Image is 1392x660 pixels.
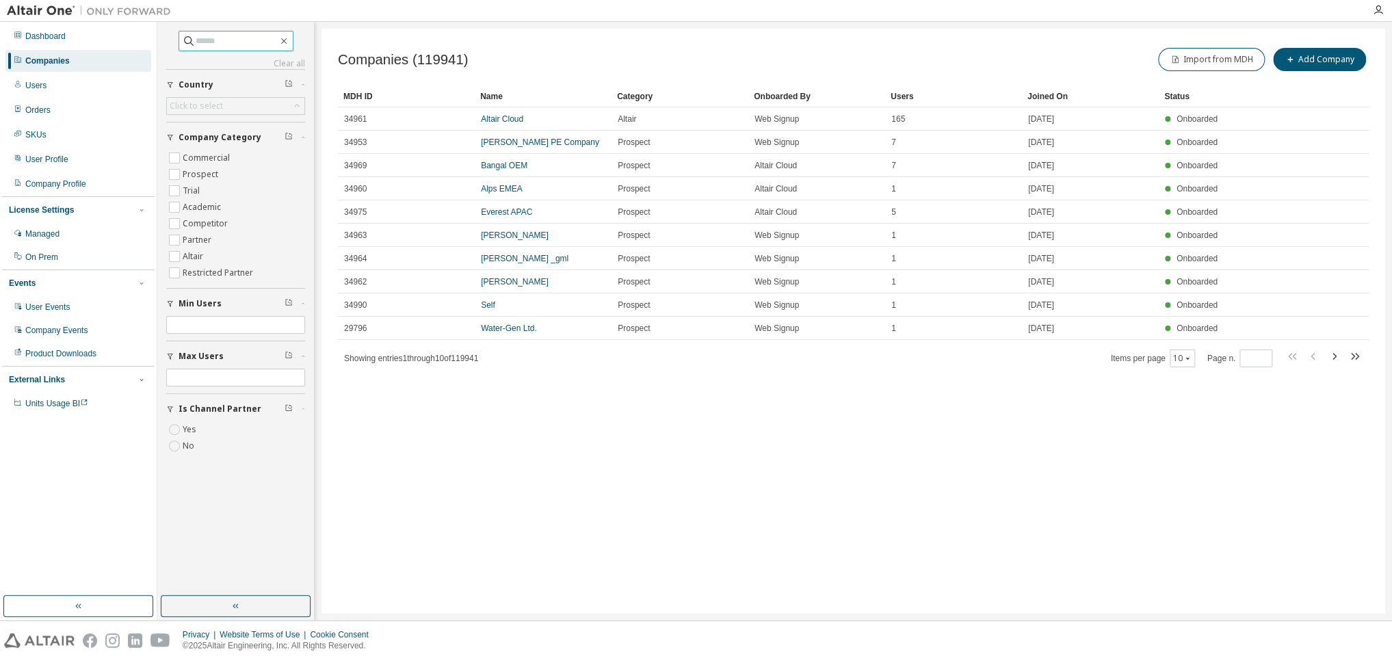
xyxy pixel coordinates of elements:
span: 1 [891,276,896,287]
img: Altair One [7,4,178,18]
button: 10 [1173,353,1192,364]
span: 1 [891,323,896,334]
span: Onboarded [1177,254,1218,263]
span: 1 [891,253,896,264]
span: Page n. [1207,349,1272,367]
button: Company Category [166,122,305,153]
span: Web Signup [754,323,799,334]
span: 34990 [344,300,367,311]
span: 7 [891,160,896,171]
span: 165 [891,114,905,124]
span: Prospect [618,253,650,264]
span: 34961 [344,114,367,124]
span: Web Signup [754,253,799,264]
p: © 2025 Altair Engineering, Inc. All Rights Reserved. [183,640,377,652]
div: User Events [25,302,70,313]
span: 34962 [344,276,367,287]
span: Onboarded [1177,230,1218,240]
div: Status [1164,85,1287,107]
label: Partner [183,232,214,248]
a: Clear all [166,58,305,69]
div: License Settings [9,204,74,215]
span: Showing entries 1 through 10 of 119941 [344,354,478,363]
a: Water-Gen Ltd. [481,324,537,333]
span: 34975 [344,207,367,217]
div: Privacy [183,629,220,640]
a: Altair Cloud [481,114,523,124]
div: External Links [9,374,65,385]
button: Add Company [1273,48,1366,71]
span: Onboarded [1177,277,1218,287]
span: Max Users [179,351,224,362]
span: Prospect [618,160,650,171]
div: Category [617,85,743,107]
span: Clear filter [285,404,293,414]
span: Company Category [179,132,261,143]
span: Web Signup [754,300,799,311]
span: 34963 [344,230,367,241]
span: [DATE] [1028,300,1054,311]
label: Competitor [183,215,231,232]
span: 1 [891,183,896,194]
span: Web Signup [754,276,799,287]
span: Min Users [179,298,222,309]
span: 34960 [344,183,367,194]
span: Prospect [618,300,650,311]
div: Users [891,85,1016,107]
span: Onboarded [1177,324,1218,333]
span: Web Signup [754,137,799,148]
span: Web Signup [754,114,799,124]
a: [PERSON_NAME] _gml [481,254,568,263]
button: Is Channel Partner [166,394,305,424]
span: Clear filter [285,298,293,309]
a: [PERSON_NAME] PE Company [481,137,599,147]
span: Web Signup [754,230,799,241]
div: Joined On [1027,85,1153,107]
div: Orders [25,105,51,116]
span: [DATE] [1028,253,1054,264]
label: Academic [183,199,224,215]
div: Companies [25,55,70,66]
span: Clear filter [285,351,293,362]
span: Altair Cloud [754,160,797,171]
span: Clear filter [285,79,293,90]
label: Restricted Partner [183,265,256,281]
span: Altair [618,114,636,124]
span: Onboarded [1177,207,1218,217]
div: On Prem [25,252,58,263]
span: Prospect [618,323,650,334]
div: SKUs [25,129,47,140]
label: Yes [183,421,199,438]
span: Onboarded [1177,161,1218,170]
a: Alps EMEA [481,184,523,194]
span: Prospect [618,276,650,287]
img: youtube.svg [150,633,170,648]
div: Name [480,85,606,107]
a: [PERSON_NAME] [481,230,549,240]
a: Self [481,300,495,310]
span: Onboarded [1177,137,1218,147]
div: Click to select [170,101,223,111]
span: 29796 [344,323,367,334]
div: Company Profile [25,179,86,189]
span: 5 [891,207,896,217]
button: Max Users [166,341,305,371]
img: altair_logo.svg [4,633,75,648]
span: Items per page [1111,349,1195,367]
div: Users [25,80,47,91]
img: linkedin.svg [128,633,142,648]
span: Clear filter [285,132,293,143]
span: Prospect [618,207,650,217]
span: Onboarded [1177,300,1218,310]
a: Everest APAC [481,207,532,217]
div: Dashboard [25,31,66,42]
span: [DATE] [1028,276,1054,287]
label: Prospect [183,166,221,183]
span: Prospect [618,230,650,241]
div: Cookie Consent [310,629,376,640]
div: Company Events [25,325,88,336]
span: 1 [891,230,896,241]
span: [DATE] [1028,114,1054,124]
span: 34964 [344,253,367,264]
span: [DATE] [1028,323,1054,334]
